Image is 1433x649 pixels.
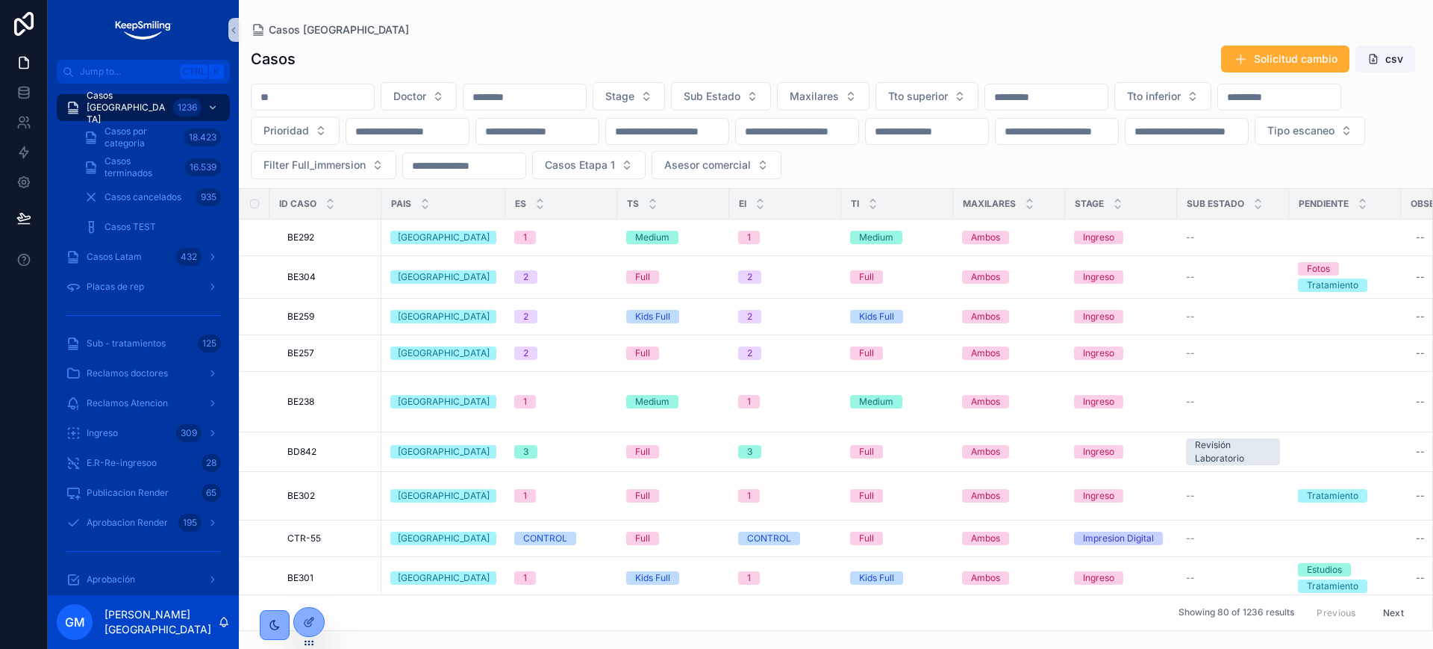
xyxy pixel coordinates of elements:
[747,445,752,459] div: 3
[287,572,313,584] span: BE301
[104,155,179,179] span: Casos terminados
[777,82,870,111] button: Select Button
[963,198,1016,210] span: Maxilares
[1074,270,1168,284] a: Ingreso
[65,613,85,631] span: GM
[545,158,615,173] span: Casos Etapa 1
[850,395,944,409] a: Medium
[1083,445,1114,459] div: Ingreso
[664,158,751,173] span: Asesor comercial
[738,310,832,323] a: 2
[381,82,457,111] button: Select Button
[962,571,1056,585] a: Ambos
[1074,310,1168,323] a: Ingreso
[1083,347,1114,360] div: Ingreso
[523,532,567,545] div: CONTROL
[523,231,527,244] div: 1
[75,154,230,181] a: Casos terminados16.539
[1186,311,1195,323] span: --
[738,571,832,585] a: 1
[635,270,650,284] div: Full
[398,489,490,503] div: [GEOGRAPHIC_DATA]
[738,270,832,284] a: 2
[75,184,230,211] a: Casos cancelados935
[626,571,720,585] a: Kids Full
[514,231,608,244] a: 1
[747,571,751,585] div: 1
[1186,232,1280,243] a: --
[850,445,944,459] a: Full
[287,232,372,243] a: BE292
[398,347,490,360] div: [GEOGRAPHIC_DATA]
[514,445,608,459] a: 3
[1186,572,1195,584] span: --
[287,572,372,584] a: BE301
[626,532,720,545] a: Full
[635,571,670,585] div: Kids Full
[738,231,832,244] a: 1
[390,489,496,503] a: [GEOGRAPHIC_DATA]
[1083,231,1114,244] div: Ingreso
[398,270,490,284] div: [GEOGRAPHIC_DATA]
[251,117,340,145] button: Select Button
[971,571,1000,585] div: Ambos
[251,22,409,37] a: Casos [GEOGRAPHIC_DATA]
[747,347,752,360] div: 2
[87,338,166,350] span: Sub - tratamientos
[1186,572,1280,584] a: --
[287,311,372,323] a: BE259
[850,310,944,323] a: Kids Full
[514,571,608,585] a: 1
[113,18,172,42] img: App logo
[398,395,490,409] div: [GEOGRAPHIC_DATA]
[178,514,202,532] div: 195
[104,221,156,233] span: Casos TEST
[1195,438,1271,465] div: Revisión Laboratorio
[790,89,839,104] span: Maxilares
[859,270,874,284] div: Full
[1178,607,1294,619] span: Showing 80 of 1236 results
[287,271,316,283] span: BE304
[747,270,752,284] div: 2
[523,270,528,284] div: 2
[75,124,230,151] a: Casos por categoria18.423
[1416,572,1425,584] div: --
[269,22,409,37] span: Casos [GEOGRAPHIC_DATA]
[971,231,1000,244] div: Ambos
[398,310,490,323] div: [GEOGRAPHIC_DATA]
[1373,601,1414,624] button: Next
[635,532,650,545] div: Full
[287,396,314,408] span: BE238
[390,445,496,459] a: [GEOGRAPHIC_DATA]
[104,607,218,637] p: [PERSON_NAME][GEOGRAPHIC_DATA]
[1298,563,1392,593] a: EstudiosTratamiento
[605,89,634,104] span: Stage
[851,198,859,210] span: TI
[523,445,528,459] div: 3
[635,489,650,503] div: Full
[1186,490,1280,502] a: --
[523,489,527,503] div: 1
[747,395,751,409] div: 1
[1186,396,1195,408] span: --
[1255,117,1365,145] button: Select Button
[971,270,1000,284] div: Ambos
[57,420,230,447] a: Ingreso309
[626,231,720,244] a: Medium
[202,484,221,502] div: 65
[1114,82,1211,111] button: Select Button
[1221,46,1349,72] button: Solicitud cambio
[184,128,221,146] div: 18.423
[57,330,230,357] a: Sub - tratamientos125
[57,243,230,270] a: Casos Latam432
[962,445,1056,459] a: Ambos
[87,367,168,379] span: Reclamos doctores
[393,89,426,104] span: Doctor
[1186,311,1280,323] a: --
[1416,490,1425,502] div: --
[850,489,944,503] a: Full
[181,64,207,79] span: Ctrl
[738,445,832,459] a: 3
[1254,52,1337,66] span: Solicitud cambio
[739,198,746,210] span: EI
